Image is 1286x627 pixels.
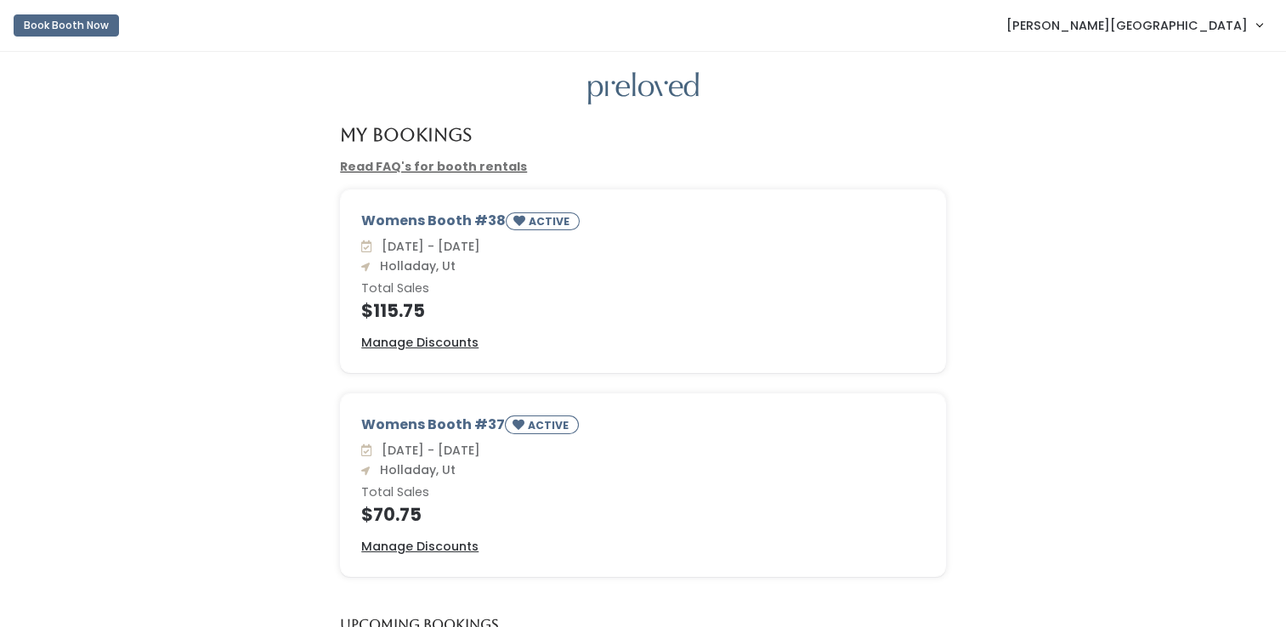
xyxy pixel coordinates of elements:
[373,257,456,274] span: Holladay, Ut
[989,7,1279,43] a: [PERSON_NAME][GEOGRAPHIC_DATA]
[528,418,572,432] small: ACTIVE
[361,538,479,555] u: Manage Discounts
[361,415,925,441] div: Womens Booth #37
[14,14,119,37] button: Book Booth Now
[1006,16,1248,35] span: [PERSON_NAME][GEOGRAPHIC_DATA]
[361,211,925,237] div: Womens Booth #38
[373,461,456,478] span: Holladay, Ut
[361,538,479,556] a: Manage Discounts
[14,7,119,44] a: Book Booth Now
[361,301,925,320] h4: $115.75
[529,214,573,229] small: ACTIVE
[375,238,480,255] span: [DATE] - [DATE]
[361,486,925,500] h6: Total Sales
[588,72,699,105] img: preloved logo
[375,442,480,459] span: [DATE] - [DATE]
[361,334,479,351] u: Manage Discounts
[361,282,925,296] h6: Total Sales
[340,158,527,175] a: Read FAQ's for booth rentals
[361,334,479,352] a: Manage Discounts
[340,125,472,144] h4: My Bookings
[361,505,925,524] h4: $70.75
